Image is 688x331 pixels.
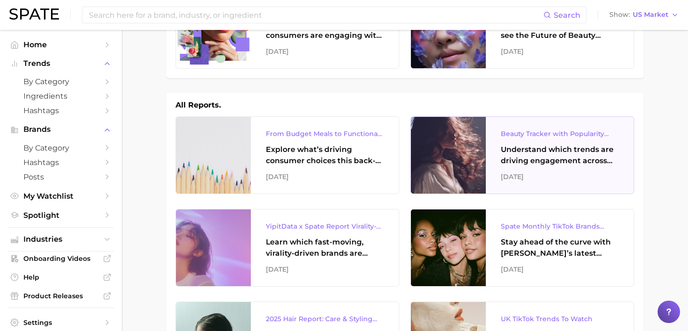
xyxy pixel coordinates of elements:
[7,208,114,223] a: Spotlight
[266,171,384,182] div: [DATE]
[176,100,221,111] h1: All Reports.
[23,173,98,181] span: Posts
[7,89,114,103] a: Ingredients
[7,155,114,170] a: Hashtags
[501,237,619,259] div: Stay ahead of the curve with [PERSON_NAME]’s latest monthly tracker, spotlighting the fastest-gro...
[501,46,619,57] div: [DATE]
[266,313,384,324] div: 2025 Hair Report: Care & Styling Products
[23,273,98,281] span: Help
[501,19,619,41] div: Download the full report to see the Future of Beauty trends we unpacked during the webinar.
[7,122,114,137] button: Brands
[23,235,98,244] span: Industries
[23,40,98,49] span: Home
[23,125,98,134] span: Brands
[410,116,634,194] a: Beauty Tracker with Popularity IndexUnderstand which trends are driving engagement across platfor...
[7,103,114,118] a: Hashtags
[7,232,114,246] button: Industries
[7,170,114,184] a: Posts
[23,211,98,220] span: Spotlight
[7,270,114,284] a: Help
[609,12,630,17] span: Show
[501,264,619,275] div: [DATE]
[176,209,399,287] a: YipitData x Spate Report Virality-Driven Brands Are Taking a Slice of the Beauty PieLearn which f...
[7,289,114,303] a: Product Releases
[88,7,543,23] input: Search here for a brand, industry, or ingredient
[7,74,114,89] a: by Category
[9,8,59,20] img: SPATE
[266,237,384,259] div: Learn which fast-moving, virality-driven brands are leading the pack, the risks of viral growth, ...
[501,171,619,182] div: [DATE]
[501,313,619,324] div: UK TikTok Trends To Watch
[23,292,98,300] span: Product Releases
[7,316,114,330] a: Settings
[607,9,681,21] button: ShowUS Market
[23,318,98,327] span: Settings
[266,128,384,139] div: From Budget Meals to Functional Snacks: Food & Beverage Trends Shaping Consumer Behavior This Sch...
[7,37,114,52] a: Home
[23,77,98,86] span: by Category
[7,252,114,266] a: Onboarding Videos
[23,144,98,152] span: by Category
[266,46,384,57] div: [DATE]
[501,221,619,232] div: Spate Monthly TikTok Brands Tracker
[266,19,384,41] div: This report explores how consumers are engaging with AI-powered search tools — and what it means ...
[23,92,98,101] span: Ingredients
[266,144,384,166] div: Explore what’s driving consumer choices this back-to-school season From budget-friendly meals to ...
[501,128,619,139] div: Beauty Tracker with Popularity Index
[266,264,384,275] div: [DATE]
[554,11,580,20] span: Search
[23,106,98,115] span: Hashtags
[633,12,668,17] span: US Market
[501,144,619,166] div: Understand which trends are driving engagement across platforms in the skin, hair, makeup, and fr...
[7,57,114,71] button: Trends
[23,158,98,167] span: Hashtags
[410,209,634,287] a: Spate Monthly TikTok Brands TrackerStay ahead of the curve with [PERSON_NAME]’s latest monthly tr...
[266,221,384,232] div: YipitData x Spate Report Virality-Driven Brands Are Taking a Slice of the Beauty Pie
[23,254,98,263] span: Onboarding Videos
[176,116,399,194] a: From Budget Meals to Functional Snacks: Food & Beverage Trends Shaping Consumer Behavior This Sch...
[7,141,114,155] a: by Category
[23,192,98,201] span: My Watchlist
[7,189,114,203] a: My Watchlist
[23,59,98,68] span: Trends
